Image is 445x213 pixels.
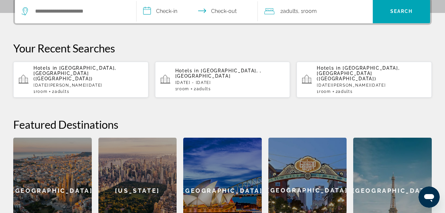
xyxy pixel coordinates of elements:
[283,8,298,14] span: Adults
[34,6,126,16] input: Search hotel destination
[317,89,331,94] span: 1
[33,65,116,81] span: [GEOGRAPHIC_DATA], [GEOGRAPHIC_DATA] ([GEOGRAPHIC_DATA])
[175,80,285,85] p: [DATE] - [DATE]
[52,89,69,94] span: 2
[336,89,353,94] span: 2
[155,61,290,98] button: Hotels in [GEOGRAPHIC_DATA], , [GEOGRAPHIC_DATA][DATE] - [DATE]1Room2Adults
[33,83,143,88] p: [DATE][PERSON_NAME][DATE]
[13,41,432,55] p: Your Recent Searches
[36,89,48,94] span: Room
[196,87,211,91] span: Adults
[177,87,189,91] span: Room
[175,68,261,79] span: [GEOGRAPHIC_DATA], , [GEOGRAPHIC_DATA]
[175,68,199,73] span: Hotels in
[280,7,298,16] span: 2
[13,61,148,98] button: Hotels in [GEOGRAPHIC_DATA], [GEOGRAPHIC_DATA] ([GEOGRAPHIC_DATA])[DATE][PERSON_NAME][DATE]1Room2...
[390,9,413,14] span: Search
[297,61,432,98] button: Hotels in [GEOGRAPHIC_DATA], [GEOGRAPHIC_DATA] ([GEOGRAPHIC_DATA])[DATE][PERSON_NAME][DATE]1Room2...
[317,65,341,71] span: Hotels in
[175,87,189,91] span: 1
[319,89,331,94] span: Room
[418,186,440,208] iframe: Button to launch messaging window
[55,89,69,94] span: Adults
[303,8,317,14] span: Room
[298,7,317,16] span: , 1
[317,83,426,88] p: [DATE][PERSON_NAME][DATE]
[33,89,47,94] span: 1
[338,89,353,94] span: Adults
[317,65,400,81] span: [GEOGRAPHIC_DATA], [GEOGRAPHIC_DATA] ([GEOGRAPHIC_DATA])
[33,65,57,71] span: Hotels in
[13,118,432,131] h2: Featured Destinations
[194,87,211,91] span: 2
